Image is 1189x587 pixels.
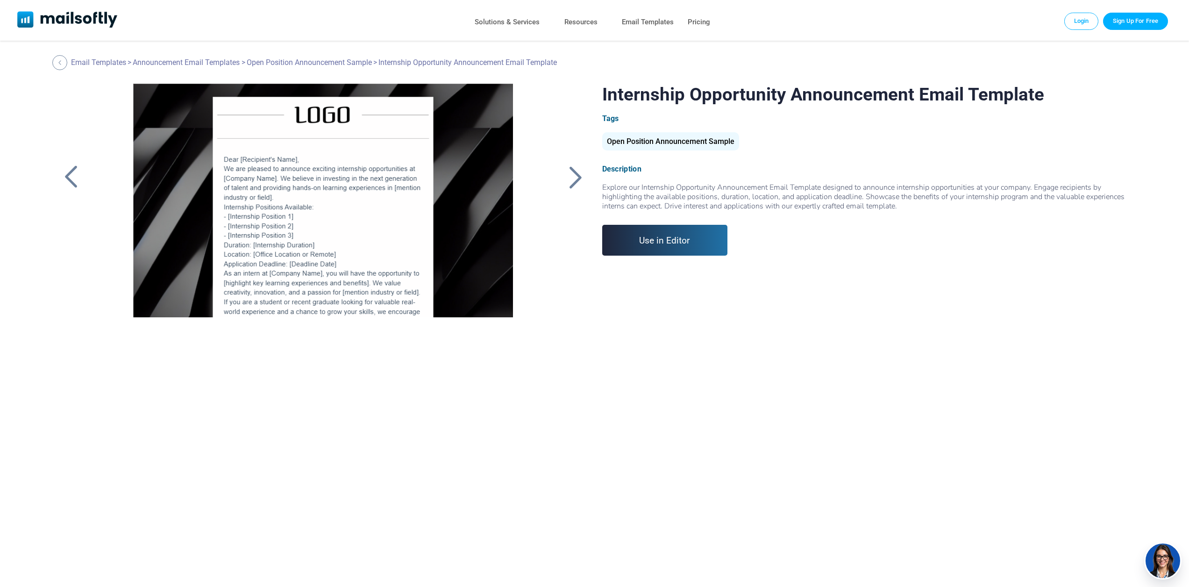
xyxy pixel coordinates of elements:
[247,58,372,67] a: Open Position Announcement Sample
[602,225,728,256] a: Use in Editor
[602,132,739,150] div: Open Position Announcement Sample
[133,58,240,67] a: Announcement Email Templates
[59,165,83,189] a: Back
[112,84,534,317] a: Internship Opportunity Announcement Email Template
[17,11,118,29] a: Mailsoftly
[602,165,1130,173] div: Description
[1103,13,1168,29] a: Trial
[1064,13,1099,29] a: Login
[602,183,1130,211] div: Explore our Internship Opportunity Announcement Email Template designed to announce internship op...
[602,141,739,145] a: Open Position Announcement Sample
[564,15,598,29] a: Resources
[475,15,540,29] a: Solutions & Services
[563,165,587,189] a: Back
[52,55,70,70] a: Back
[602,84,1130,105] h1: Internship Opportunity Announcement Email Template
[71,58,126,67] a: Email Templates
[602,114,1130,123] div: Tags
[688,15,710,29] a: Pricing
[622,15,674,29] a: Email Templates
